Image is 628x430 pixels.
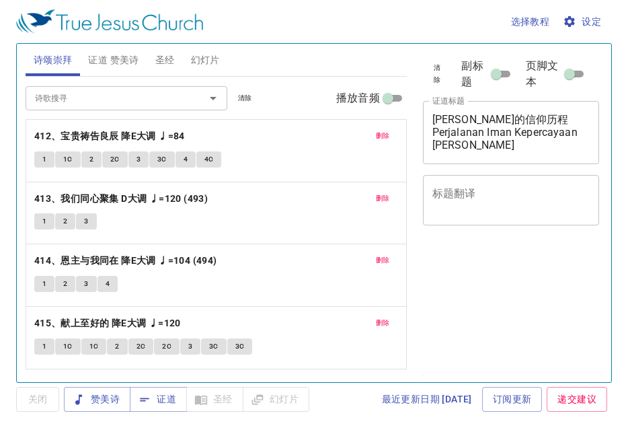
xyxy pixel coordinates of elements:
span: 3C [209,341,219,353]
button: 2C [154,338,180,355]
span: 删除 [376,317,390,329]
span: 选择教程 [511,13,550,30]
button: 证道 [130,387,187,412]
button: 1C [81,338,107,355]
button: 414、恩主与我同在 降E大调 ♩=104 (494) [34,252,219,269]
span: 1 [42,153,46,166]
textarea: [PERSON_NAME]的信仰历程 Perjalanan Iman Kepercayaan [PERSON_NAME] [432,113,590,151]
button: 删除 [368,128,398,144]
span: 4 [106,278,110,290]
button: 415、献上至好的 降E大调 ♩=120 [34,315,183,332]
span: 3 [84,215,88,227]
button: 删除 [368,252,398,268]
span: 3 [136,153,141,166]
span: 播放音频 [336,90,380,106]
span: 页脚文本 [526,58,562,90]
span: 1C [89,341,99,353]
span: 2 [89,153,93,166]
button: 1 [34,338,54,355]
b: 414、恩主与我同在 降E大调 ♩=104 (494) [34,252,217,269]
iframe: from-child [418,240,565,369]
span: 清除 [431,62,443,86]
button: 清除 [423,60,451,88]
span: 2C [162,341,171,353]
button: 删除 [368,190,398,207]
button: 4 [97,276,118,292]
button: 2 [55,276,75,292]
span: 删除 [376,192,390,205]
span: 递交建议 [557,391,596,408]
span: 4C [204,153,214,166]
span: 最近更新日期 [DATE] [382,391,472,408]
button: 1C [55,151,81,168]
b: 413、我们同心聚集 D大调 ♩=120 (493) [34,190,208,207]
span: 2 [63,278,67,290]
a: 最近更新日期 [DATE] [377,387,477,412]
button: 设定 [560,9,606,34]
button: 1C [55,338,81,355]
span: 圣经 [155,52,175,69]
button: 2C [102,151,128,168]
a: 订阅更新 [482,387,543,412]
span: 删除 [376,130,390,142]
button: 3 [128,151,149,168]
span: 3 [188,341,192,353]
button: 413、我们同心聚集 D大调 ♩=120 (493) [34,190,210,207]
span: 幻灯片 [191,52,220,69]
button: 2 [107,338,127,355]
span: 证道 [141,391,176,408]
button: 1 [34,151,54,168]
button: 1 [34,276,54,292]
b: 412、宝贵祷告良辰 降E大调 ♩=84 [34,128,185,145]
button: 删除 [368,315,398,331]
b: 415、献上至好的 降E大调 ♩=120 [34,315,181,332]
button: 4C [196,151,222,168]
button: 3 [76,213,96,229]
span: 证道 赞美诗 [88,52,139,69]
span: 2C [110,153,120,166]
span: 2C [136,341,146,353]
span: 赞美诗 [75,391,120,408]
span: 1C [63,153,73,166]
button: 清除 [230,90,260,106]
span: 3C [157,153,167,166]
button: 3C [201,338,227,355]
span: 3 [84,278,88,290]
span: 2 [63,215,67,227]
button: 赞美诗 [64,387,130,412]
span: 1 [42,278,46,290]
span: 1 [42,215,46,227]
span: 删除 [376,254,390,266]
span: 2 [115,341,119,353]
span: 诗颂崇拜 [34,52,73,69]
img: True Jesus Church [16,9,203,34]
span: 清除 [238,92,252,104]
span: 3C [235,341,245,353]
span: 1C [63,341,73,353]
span: 1 [42,341,46,353]
button: 3 [76,276,96,292]
button: 2C [128,338,154,355]
button: 1 [34,213,54,229]
button: 4 [175,151,196,168]
button: 选择教程 [506,9,555,34]
button: 2 [81,151,102,168]
button: 3C [149,151,175,168]
button: 3 [180,338,200,355]
a: 递交建议 [547,387,607,412]
button: 412、宝贵祷告良辰 降E大调 ♩=84 [34,128,187,145]
button: Open [204,89,223,108]
span: 副标题 [461,58,487,90]
span: 订阅更新 [493,391,532,408]
span: 4 [184,153,188,166]
span: 设定 [565,13,601,30]
button: 2 [55,213,75,229]
button: 3C [227,338,253,355]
